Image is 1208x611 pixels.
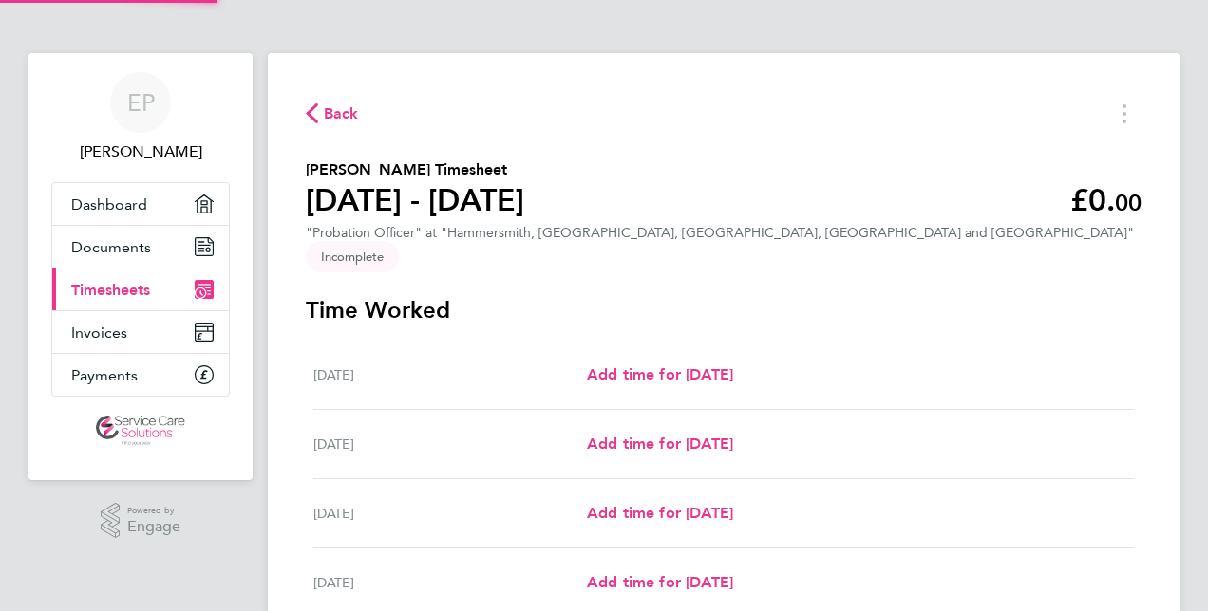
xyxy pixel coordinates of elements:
[52,268,229,310] a: Timesheets
[127,503,180,519] span: Powered by
[52,226,229,268] a: Documents
[587,571,733,594] a: Add time for [DATE]
[324,102,359,125] span: Back
[587,363,733,386] a: Add time for [DATE]
[306,102,359,125] button: Back
[127,519,180,535] span: Engage
[313,363,587,386] div: [DATE]
[52,354,229,396] a: Payments
[306,158,524,181] h2: [PERSON_NAME] Timesheet
[51,72,230,163] a: EP[PERSON_NAME]
[313,571,587,594] div: [DATE]
[587,433,733,455] a: Add time for [DATE]
[313,502,587,525] div: [DATE]
[587,502,733,525] a: Add time for [DATE]
[51,140,230,163] span: Emma-Jane Purnell
[28,53,253,480] nav: Main navigation
[127,90,155,115] span: EP
[71,324,127,342] span: Invoices
[96,416,185,446] img: servicecare-logo-retina.png
[51,416,230,446] a: Go to home page
[306,225,1134,241] div: "Probation Officer" at "Hammersmith, [GEOGRAPHIC_DATA], [GEOGRAPHIC_DATA], [GEOGRAPHIC_DATA] and ...
[313,433,587,455] div: [DATE]
[306,181,524,219] h1: [DATE] - [DATE]
[71,238,151,256] span: Documents
[1070,182,1142,218] app-decimal: £0.
[587,504,733,522] span: Add time for [DATE]
[71,366,138,384] span: Payments
[101,503,181,539] a: Powered byEngage
[1107,99,1142,128] button: Timesheets Menu
[52,311,229,353] a: Invoices
[52,183,229,225] a: Dashboard
[306,241,399,272] span: This timesheet is Incomplete.
[587,573,733,591] span: Add time for [DATE]
[1115,189,1142,216] span: 00
[587,435,733,453] span: Add time for [DATE]
[587,365,733,383] span: Add time for [DATE]
[306,295,1142,325] h3: Time Worked
[71,195,147,213] span: Dashboard
[71,281,150,299] span: Timesheets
